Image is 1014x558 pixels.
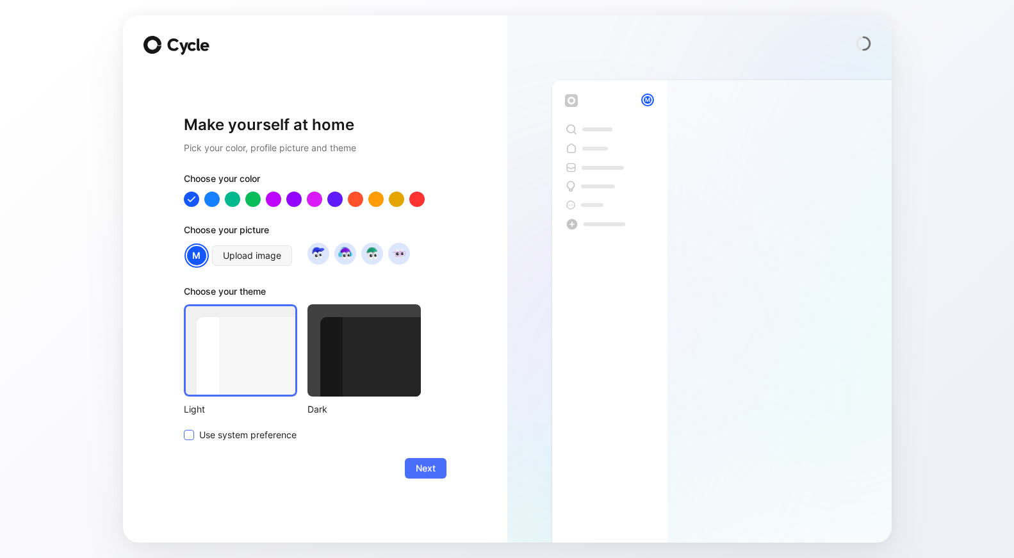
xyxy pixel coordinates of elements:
[199,427,297,443] span: Use system preference
[307,402,421,417] div: Dark
[642,95,653,105] div: M
[223,248,281,263] span: Upload image
[309,245,327,262] img: avatar
[184,171,446,192] div: Choose your color
[186,245,208,267] div: M
[184,284,421,304] div: Choose your theme
[184,222,446,243] div: Choose your picture
[184,402,297,417] div: Light
[405,458,446,479] button: Next
[336,245,354,262] img: avatar
[212,245,292,266] button: Upload image
[416,461,436,476] span: Next
[184,115,446,135] h1: Make yourself at home
[390,245,407,262] img: avatar
[565,94,578,107] img: workspace-default-logo-wX5zAyuM.png
[184,140,446,156] h2: Pick your color, profile picture and theme
[363,245,380,262] img: avatar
